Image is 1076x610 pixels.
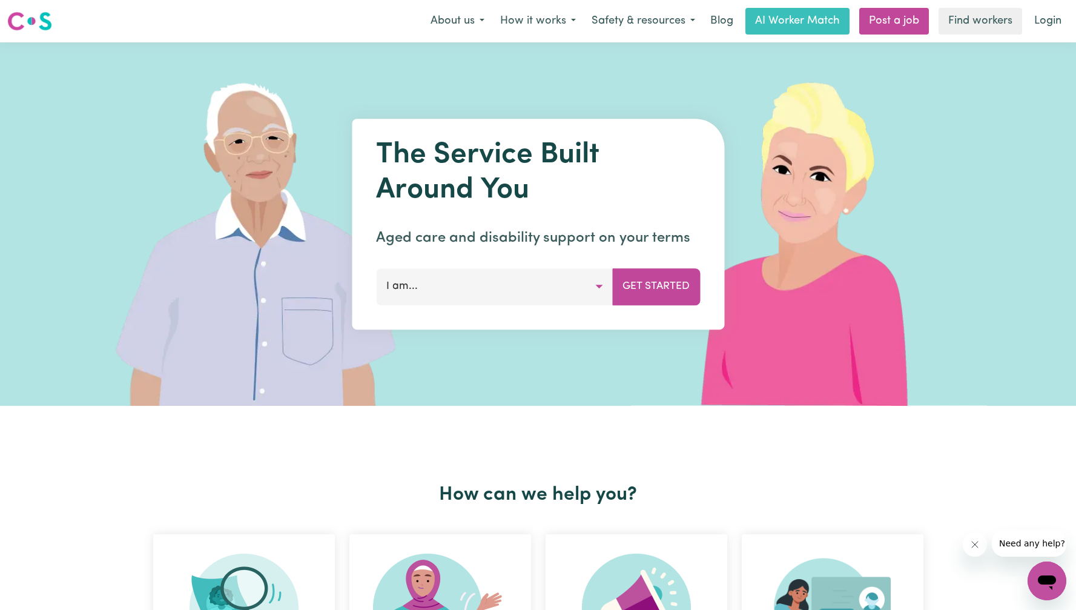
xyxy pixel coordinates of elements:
[492,8,584,34] button: How it works
[859,8,929,35] a: Post a job
[7,7,52,35] a: Careseekers logo
[612,268,700,305] button: Get Started
[1027,8,1069,35] a: Login
[703,8,741,35] a: Blog
[992,530,1066,557] iframe: Message from company
[376,227,700,249] p: Aged care and disability support on your terms
[939,8,1022,35] a: Find workers
[376,138,700,208] h1: The Service Built Around You
[963,532,987,557] iframe: Close message
[146,483,931,506] h2: How can we help you?
[423,8,492,34] button: About us
[584,8,703,34] button: Safety & resources
[7,10,52,32] img: Careseekers logo
[745,8,850,35] a: AI Worker Match
[1028,562,1066,600] iframe: Button to launch messaging window
[376,268,613,305] button: I am...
